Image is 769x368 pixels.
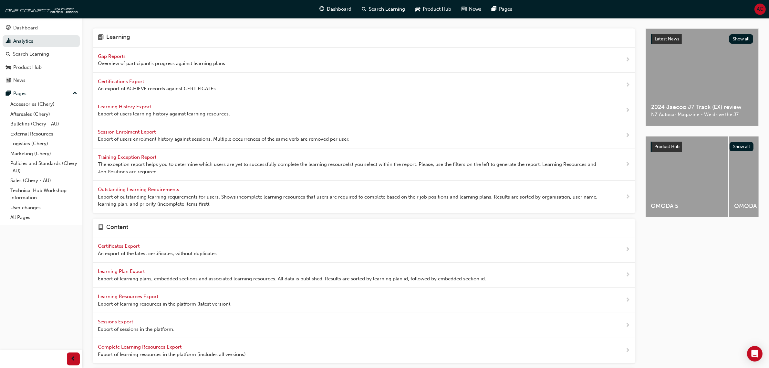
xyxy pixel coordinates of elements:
span: chart-icon [6,38,11,44]
span: next-icon [625,321,630,330]
span: Gap Reports [98,53,127,59]
a: Learning Resources Export Export of learning resources in the platform (latest version).next-icon [93,288,635,313]
span: News [469,5,482,13]
a: Logistics (Chery) [8,139,80,149]
a: guage-iconDashboard [315,3,357,16]
span: next-icon [625,106,630,114]
span: Export of sessions in the platform. [98,326,174,333]
span: guage-icon [6,25,11,31]
span: news-icon [462,5,467,13]
a: News [3,74,80,86]
span: Export of learning plans, embedded sections and associated learning resources. All data is publis... [98,275,486,283]
span: An export of the latest certificates, without duplicates. [98,250,218,257]
span: Complete Learning Resources Export [98,344,183,350]
span: pages-icon [6,91,11,97]
button: Pages [3,88,80,100]
span: next-icon [625,246,630,254]
span: learning-icon [98,34,104,42]
a: External Resources [8,129,80,139]
h4: Content [106,224,128,232]
span: Learning Resources Export [98,294,160,299]
span: guage-icon [320,5,325,13]
span: Export of learning resources in the platform (latest version). [98,300,232,308]
span: next-icon [625,296,630,304]
a: User changes [8,203,80,213]
span: An export of ACHIEVE records against CERTIFICATEs. [98,85,217,92]
h4: Learning [106,34,130,42]
img: oneconnect [3,3,78,16]
span: Overview of participant's progress against learning plans. [98,60,226,67]
button: Show all [729,34,753,44]
span: Training Exception Report [98,154,158,160]
span: Sessions Export [98,319,134,325]
span: next-icon [625,193,630,201]
span: Search Learning [369,5,405,13]
a: Certifications Export An export of ACHIEVE records against CERTIFICATEs.next-icon [93,73,635,98]
button: AC [754,4,766,15]
span: Certificates Export [98,243,141,249]
div: Product Hub [13,64,42,71]
span: Dashboard [327,5,352,13]
a: Sessions Export Export of sessions in the platform.next-icon [93,313,635,338]
span: Export of learning resources in the platform (includes all versions). [98,351,247,358]
span: car-icon [6,65,11,70]
span: next-icon [625,271,630,279]
a: Session Enrolment Export Export of users enrolment history against sessions. Multiple occurrences... [93,123,635,148]
div: News [13,77,26,84]
a: Learning History Export Export of users learning history against learning resources.next-icon [93,98,635,123]
a: Sales (Chery - AU) [8,176,80,186]
span: prev-icon [71,355,76,363]
span: Session Enrolment Export [98,129,157,135]
button: Show all [730,142,754,151]
a: Training Exception Report The exception report helps you to determine which users are yet to succ... [93,148,635,181]
a: Latest NewsShow all2024 Jaecoo J7 Track (EX) reviewNZ Autocar Magazine - We drive the J7. [646,28,759,126]
div: Dashboard [13,24,38,32]
span: Pages [499,5,513,13]
a: Accessories (Chery) [8,99,80,109]
span: search-icon [362,5,367,13]
div: Pages [13,90,26,97]
span: NZ Autocar Magazine - We drive the J7. [651,111,753,118]
a: Policies and Standards (Chery -AU) [8,158,80,176]
span: page-icon [98,224,104,232]
span: Product Hub [423,5,452,13]
a: pages-iconPages [487,3,518,16]
span: OMODA 5 [651,202,723,210]
a: search-iconSearch Learning [357,3,410,16]
a: Complete Learning Resources Export Export of learning resources in the platform (includes all ver... [93,338,635,363]
span: next-icon [625,81,630,89]
a: Technical Hub Workshop information [8,186,80,203]
span: Outstanding Learning Requirements [98,187,181,192]
a: Gap Reports Overview of participant's progress against learning plans.next-icon [93,48,635,73]
a: OMODA 5 [646,136,728,217]
div: Search Learning [13,50,49,58]
span: Export of users enrolment history against sessions. Multiple occurrences of the same verb are rem... [98,135,349,143]
span: Export of users learning history against learning resources. [98,110,230,118]
span: Learning History Export [98,104,152,110]
span: next-icon [625,160,630,168]
span: Certifications Export [98,79,145,84]
a: news-iconNews [457,3,487,16]
span: up-icon [73,89,77,98]
div: Open Intercom Messenger [747,346,763,362]
span: next-icon [625,347,630,355]
a: Learning Plan Export Export of learning plans, embedded sections and associated learning resource... [93,263,635,288]
span: 2024 Jaecoo J7 Track (EX) review [651,103,753,111]
span: Latest News [655,36,679,42]
span: next-icon [625,56,630,64]
a: Certificates Export An export of the latest certificates, without duplicates.next-icon [93,237,635,263]
span: The exception report helps you to determine which users are yet to successfully complete the lear... [98,161,605,175]
button: DashboardAnalyticsSearch LearningProduct HubNews [3,21,80,88]
a: Dashboard [3,22,80,34]
span: Learning Plan Export [98,268,146,274]
span: next-icon [625,132,630,140]
span: search-icon [6,51,10,57]
a: Marketing (Chery) [8,149,80,159]
a: car-iconProduct Hub [410,3,457,16]
span: pages-icon [492,5,497,13]
span: AC [757,5,764,13]
span: news-icon [6,78,11,83]
a: Product HubShow all [651,142,753,152]
a: Bulletins (Chery - AU) [8,119,80,129]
